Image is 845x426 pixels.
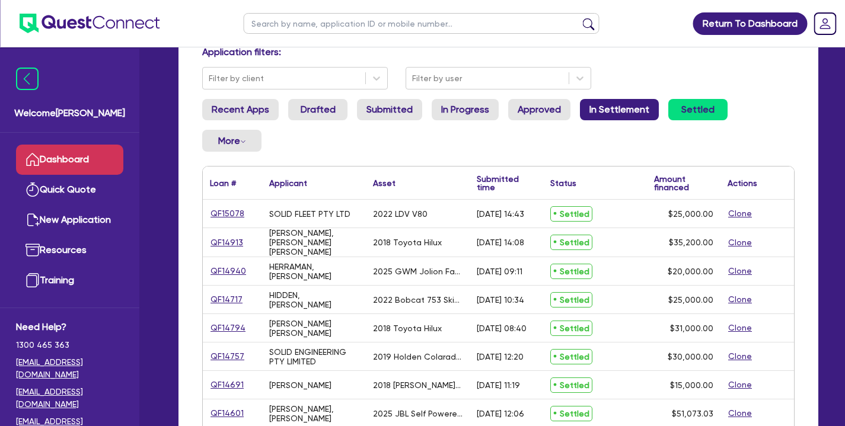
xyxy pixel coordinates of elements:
img: training [25,273,40,287]
a: Dropdown toggle [809,8,840,39]
img: quest-connect-logo-blue [19,14,160,33]
div: Asset [373,179,396,187]
div: 2025 JBL Self Powered Speaker and Subwoofer [373,409,463,418]
h4: Application filters: [202,46,795,57]
div: [PERSON_NAME], [PERSON_NAME] [269,404,359,423]
div: Amount financed [654,175,713,191]
a: [EMAIL_ADDRESS][DOMAIN_NAME] [16,386,123,411]
a: Recent Apps [202,99,279,120]
a: Approved [508,99,570,120]
a: New Application [16,205,123,235]
span: Need Help? [16,320,123,334]
span: Settled [550,321,592,336]
a: Training [16,265,123,296]
a: QF14913 [210,236,244,249]
div: 2022 Bobcat 753 Skid-Steer Loader [373,295,463,305]
button: Dropdown toggle [202,130,262,152]
a: QF14601 [210,406,244,420]
span: $20,000.00 [668,267,713,276]
img: icon-menu-close [16,68,39,90]
div: [PERSON_NAME] [269,380,331,390]
div: 2018 Toyota Hilux [373,323,442,333]
button: Clone [728,264,752,278]
span: $15,000.00 [670,380,713,390]
div: [DATE] 12:20 [477,352,524,361]
button: Clone [728,321,752,335]
span: Settled [550,206,592,222]
div: Loan # [210,179,236,187]
img: new-application [25,213,40,227]
div: [DATE] 12:06 [477,409,524,418]
div: Actions [728,179,757,187]
a: Quick Quote [16,175,123,205]
div: HERRAMAN, [PERSON_NAME] [269,262,359,281]
span: $35,200.00 [669,238,713,247]
a: Dashboard [16,145,123,175]
a: Return To Dashboard [693,12,807,35]
div: 2022 LDV V80 [373,209,428,219]
img: resources [25,243,40,257]
div: SOLID FLEET PTY LTD [269,209,350,219]
div: [DATE] 08:40 [477,323,527,333]
button: Clone [728,236,752,249]
span: Settled [550,235,592,250]
span: 1300 465 363 [16,339,123,351]
div: Submitted time [477,175,525,191]
div: 2019 Holden Colarado Trailblazer Z71 4x4 MY18 RG [373,352,463,361]
span: Settled [550,264,592,279]
div: Applicant [269,179,307,187]
a: Drafted [288,99,347,120]
span: $25,000.00 [668,295,713,305]
span: Settled [550,292,592,308]
span: Welcome [PERSON_NAME] [14,106,125,120]
span: $31,000.00 [670,323,713,333]
div: 2018 Toyota Hilux [373,238,442,247]
div: 2018 [PERSON_NAME] SSV 65C [373,380,463,390]
div: [PERSON_NAME] [PERSON_NAME] [269,319,359,338]
a: Submitted [357,99,422,120]
div: Status [550,179,576,187]
input: Search by name, application ID or mobile number... [244,13,600,34]
a: Resources [16,235,123,265]
button: Clone [728,406,752,420]
button: Clone [728,350,752,363]
a: QF14691 [210,378,244,392]
a: Settled [668,99,728,120]
div: HIDDEN, [PERSON_NAME] [269,290,359,309]
div: [DATE] 11:19 [477,380,520,390]
div: [DATE] 14:43 [477,209,524,219]
a: In Progress [432,99,499,120]
div: [DATE] 14:08 [477,238,524,247]
a: [EMAIL_ADDRESS][DOMAIN_NAME] [16,356,123,381]
div: SOLID ENGINEERING PTY LIMITED [269,347,359,366]
a: QF15078 [210,207,245,220]
span: $25,000.00 [668,209,713,219]
div: 2025 GWM Jolion Facelift Premium 4x2 [373,267,463,276]
div: [PERSON_NAME], [PERSON_NAME] [PERSON_NAME] [269,228,359,257]
div: [DATE] 09:11 [477,267,522,276]
a: QF14794 [210,321,246,335]
span: Settled [550,349,592,364]
a: QF14940 [210,264,247,278]
div: [DATE] 10:34 [477,295,524,305]
span: Settled [550,377,592,393]
a: QF14717 [210,293,243,306]
button: Clone [728,293,752,306]
a: QF14757 [210,350,245,363]
button: Clone [728,207,752,220]
button: Clone [728,378,752,392]
img: quick-quote [25,182,40,197]
span: $51,073.03 [672,409,713,418]
a: In Settlement [580,99,659,120]
span: Settled [550,406,592,421]
span: $30,000.00 [668,352,713,361]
